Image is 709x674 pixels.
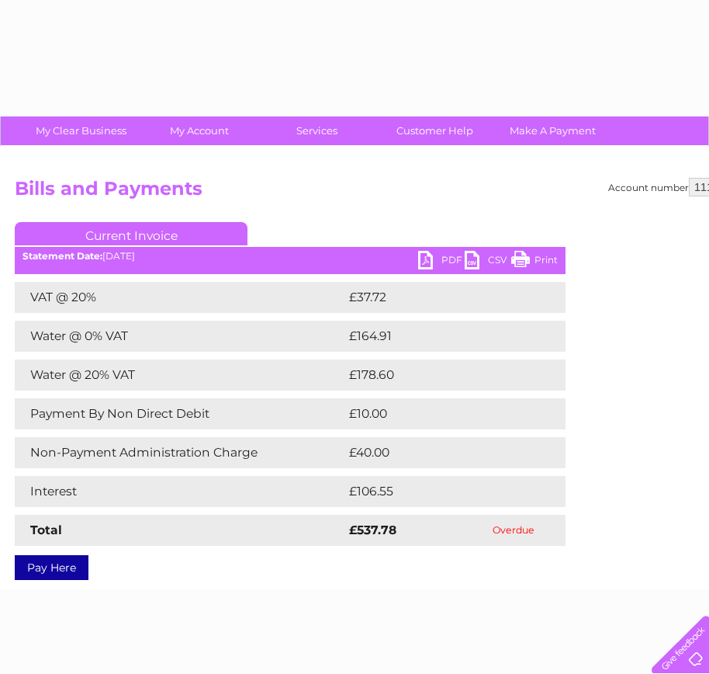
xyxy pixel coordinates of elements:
[15,251,565,262] div: [DATE]
[345,437,535,468] td: £40.00
[418,251,465,273] a: PDF
[22,250,102,262] b: Statement Date:
[135,116,263,145] a: My Account
[371,116,499,145] a: Customer Help
[15,222,247,245] a: Current Invoice
[15,282,345,313] td: VAT @ 20%
[15,555,88,580] a: Pay Here
[345,282,533,313] td: £37.72
[465,251,511,273] a: CSV
[30,523,62,537] strong: Total
[15,398,345,429] td: Payment By Non Direct Debit
[511,251,558,273] a: Print
[345,476,537,507] td: £106.55
[489,116,617,145] a: Make A Payment
[253,116,381,145] a: Services
[15,437,345,468] td: Non-Payment Administration Charge
[345,321,536,352] td: £164.91
[17,116,145,145] a: My Clear Business
[345,398,534,429] td: £10.00
[349,523,396,537] strong: £537.78
[345,360,538,391] td: £178.60
[15,321,345,352] td: Water @ 0% VAT
[15,476,345,507] td: Interest
[461,515,565,546] td: Overdue
[15,360,345,391] td: Water @ 20% VAT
